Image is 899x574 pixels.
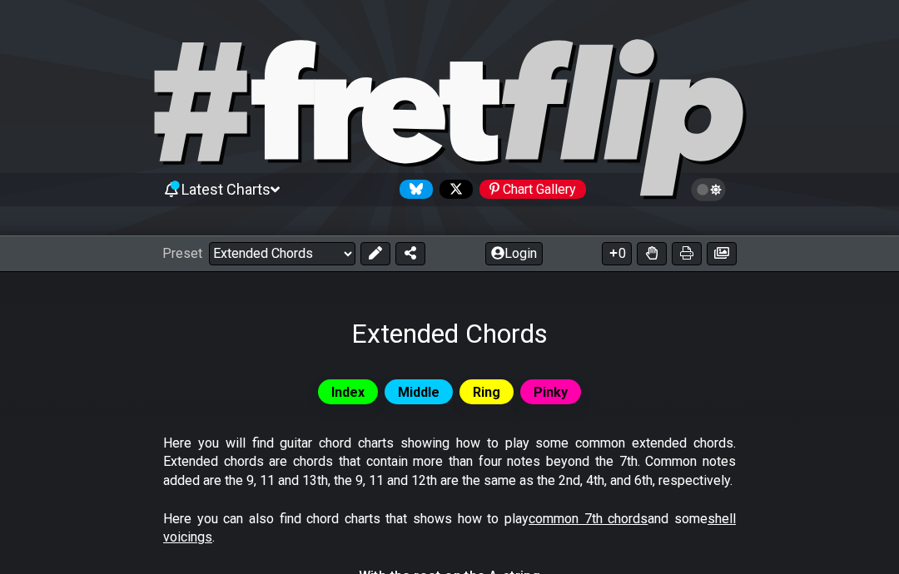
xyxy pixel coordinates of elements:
select: Preset [209,242,355,265]
h1: Extended Chords [351,318,548,349]
a: Follow #fretflip at X [433,180,473,199]
button: Login [485,242,543,265]
span: Pinky [534,380,568,404]
p: Here you will find guitar chord charts showing how to play some common extended chords. Extended ... [163,434,736,490]
span: Index [331,380,365,404]
span: Toggle light / dark theme [699,182,718,197]
button: 0 [602,242,632,265]
span: Ring [473,380,500,404]
span: Middle [398,380,440,404]
button: Create image [707,242,737,265]
div: Chart Gallery [479,180,586,199]
button: Edit Preset [360,242,390,265]
span: common 7th chords [529,511,648,527]
span: Preset [162,245,202,261]
a: #fretflip at Pinterest [473,180,586,199]
button: Print [672,242,702,265]
p: Here you can also find chord charts that shows how to play and some . [163,510,736,547]
a: Follow #fretflip at Bluesky [393,180,433,199]
span: Latest Charts [181,181,271,198]
button: Toggle Dexterity for all fretkits [637,242,667,265]
button: Share Preset [395,242,425,265]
